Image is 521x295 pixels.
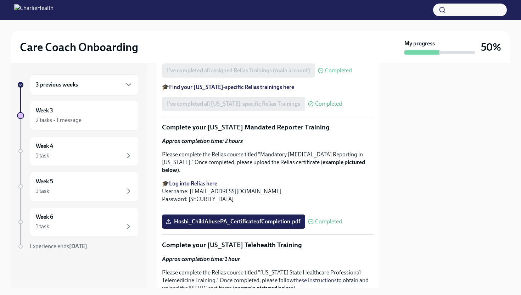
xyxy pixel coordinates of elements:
[17,207,139,237] a: Week 61 task
[162,180,373,203] p: 🎓 Username: [EMAIL_ADDRESS][DOMAIN_NAME] Password: [SECURITY_DATA]
[404,40,435,48] strong: My progress
[235,285,293,291] strong: example pictured below
[36,187,49,195] div: 1 task
[36,142,53,150] h6: Week 4
[162,215,305,229] label: Hoshi_ChildAbusePA_CertificateofCompletion.pdf
[167,218,300,225] span: Hoshi_ChildAbusePA_CertificateofCompletion.pdf
[294,277,337,284] a: these instructions
[20,40,138,54] h2: Care Coach Onboarding
[36,152,49,160] div: 1 task
[14,4,54,16] img: CharlieHealth
[17,101,139,130] a: Week 32 tasks • 1 message
[162,83,373,91] p: 🎓
[162,151,373,174] p: Please complete the Relias course titled "Mandatory [MEDICAL_DATA] Reporting in [US_STATE]." Once...
[36,81,78,89] h6: 3 previous weeks
[36,107,53,115] h6: Week 3
[162,256,240,262] strong: Approx completion time: 1 hour
[17,136,139,166] a: Week 41 task
[69,243,87,250] strong: [DATE]
[481,41,501,54] h3: 50%
[315,101,342,107] span: Completed
[169,180,217,187] a: Log into Relias here
[30,74,139,95] div: 3 previous weeks
[30,243,87,250] span: Experience ends
[315,219,342,224] span: Completed
[162,269,373,292] p: Please complete the Relias course titled "[US_STATE] State Healthcare Professional Telemedicine T...
[169,84,294,90] a: Find your [US_STATE]-specific Relias trainings here
[162,123,373,132] p: Complete your [US_STATE] Mandated Reporter Training
[17,172,139,201] a: Week 51 task
[36,223,49,230] div: 1 task
[36,116,82,124] div: 2 tasks • 1 message
[36,178,53,185] h6: Week 5
[325,68,352,73] span: Completed
[162,138,243,144] strong: Approx completion time: 2 hours
[36,213,53,221] h6: Week 6
[162,240,373,250] p: Complete your [US_STATE] Telehealth Training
